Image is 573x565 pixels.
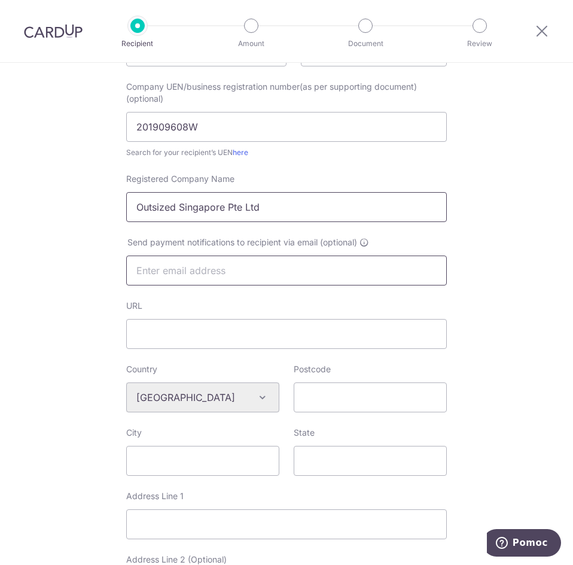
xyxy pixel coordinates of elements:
p: Review [446,38,513,50]
label: Country [126,363,157,375]
span: Registered Company Name [126,174,234,184]
label: City [126,427,142,439]
label: Postcode [294,363,331,375]
div: Search for your recipient’s UEN [126,147,447,159]
label: URL [126,300,142,312]
label: State [294,427,315,439]
a: here [233,148,248,157]
label: Address Line 1 [126,490,184,502]
span: (optional) [126,93,163,105]
span: Send payment notifications to recipient via email (optional) [127,236,357,248]
input: Enter email address [126,256,447,285]
img: CardUp [24,24,83,38]
iframe: Otwiera widżet umożliwiający znalezienie dodatkowych informacji [487,529,561,559]
p: Amount [218,38,285,50]
p: Document [332,38,399,50]
span: Company UEN/business registration number(as per supporting document) [126,81,417,92]
p: Recipient [104,38,171,50]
